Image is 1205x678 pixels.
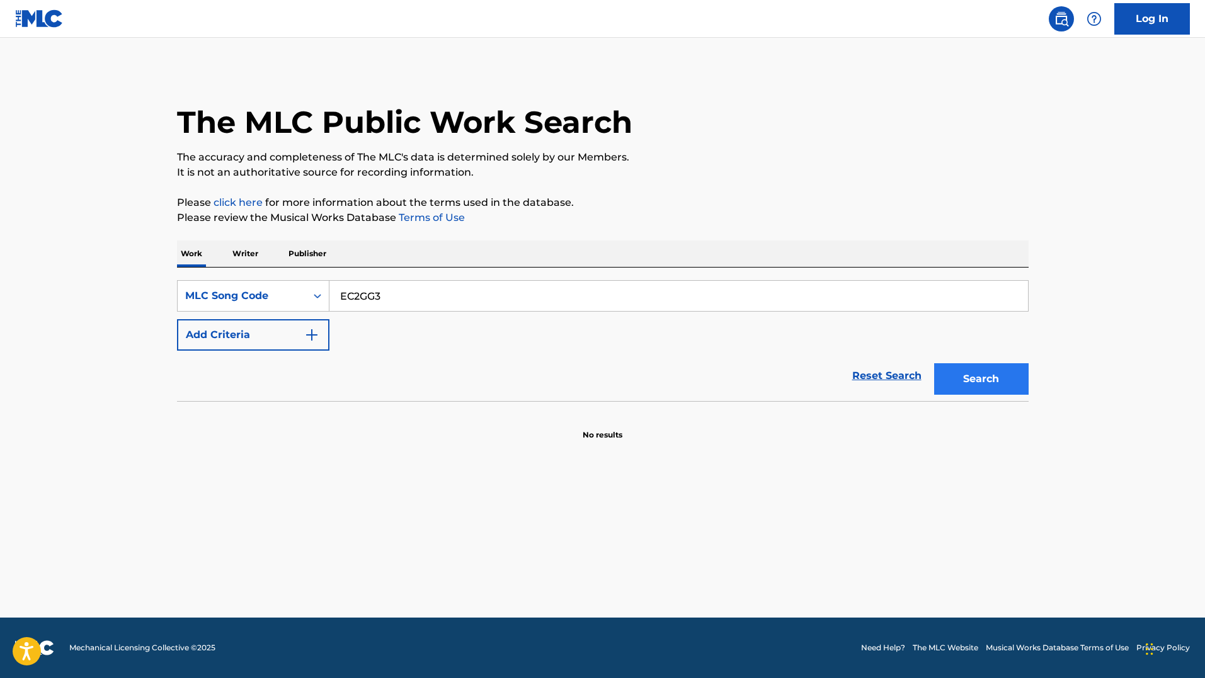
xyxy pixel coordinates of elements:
button: Add Criteria [177,319,329,351]
img: logo [15,640,54,655]
img: search [1054,11,1069,26]
a: The MLC Website [913,642,978,653]
div: Drag [1146,630,1153,668]
span: Mechanical Licensing Collective © 2025 [69,642,215,653]
form: Search Form [177,280,1029,401]
a: Reset Search [846,362,928,390]
p: The accuracy and completeness of The MLC's data is determined solely by our Members. [177,150,1029,165]
a: Privacy Policy [1136,642,1190,653]
a: Log In [1114,3,1190,35]
p: Please for more information about the terms used in the database. [177,195,1029,210]
p: It is not an authoritative source for recording information. [177,165,1029,180]
img: 9d2ae6d4665cec9f34b9.svg [304,327,319,342]
div: Help [1082,6,1107,31]
h1: The MLC Public Work Search [177,103,632,141]
a: click here [214,196,263,208]
p: No results [583,414,622,441]
p: Writer [229,240,262,267]
a: Public Search [1049,6,1074,31]
button: Search [934,363,1029,395]
p: Work [177,240,206,267]
div: MLC Song Code [185,288,299,303]
iframe: Chat Widget [1142,618,1205,678]
a: Need Help? [861,642,905,653]
p: Please review the Musical Works Database [177,210,1029,225]
img: MLC Logo [15,9,64,28]
p: Publisher [285,240,330,267]
img: help [1087,11,1102,26]
a: Terms of Use [396,212,465,223]
a: Musical Works Database Terms of Use [986,642,1129,653]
